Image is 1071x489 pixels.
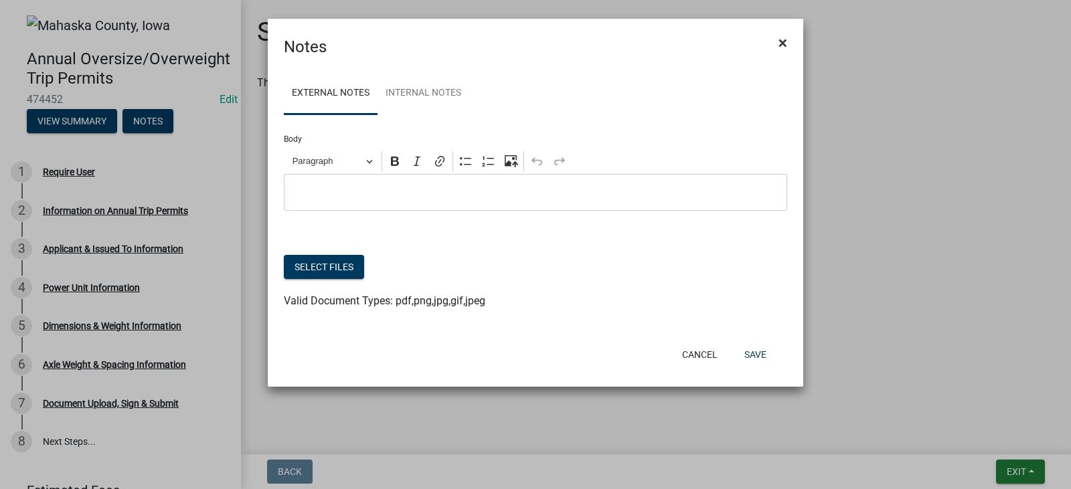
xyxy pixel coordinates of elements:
[378,72,469,115] a: Internal Notes
[284,174,787,211] div: Editor editing area: main. Press Alt+0 for help.
[293,153,362,169] span: Paragraph
[286,151,379,172] button: Paragraph, Heading
[284,149,787,174] div: Editor toolbar
[768,24,798,62] button: Close
[284,72,378,115] a: External Notes
[734,343,777,367] button: Save
[778,33,787,52] span: ×
[284,135,302,143] label: Body
[284,294,485,307] span: Valid Document Types: pdf,png,jpg,gif,jpeg
[671,343,728,367] button: Cancel
[284,255,364,279] button: Select files
[284,35,327,59] h4: Notes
